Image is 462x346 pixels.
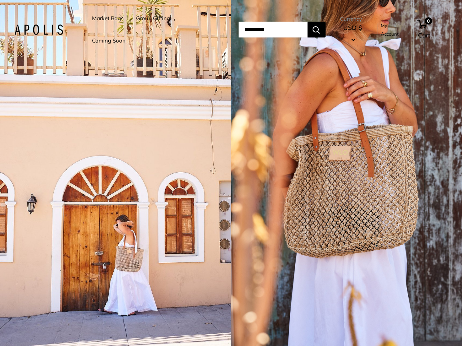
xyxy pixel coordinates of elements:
a: My Account [381,21,405,39]
a: Coming Soon [92,36,126,46]
a: Group Gifting [136,13,170,23]
span: Cart [418,31,430,39]
span: USD $ [343,24,362,31]
a: 0 Cart [418,18,448,41]
span: Currency [340,14,365,24]
a: Market Bags [92,13,123,23]
span: 0 [425,17,432,25]
input: Search... [239,22,308,37]
button: USD $ [340,22,365,45]
button: Search [308,22,326,37]
img: Apolis [14,25,63,35]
